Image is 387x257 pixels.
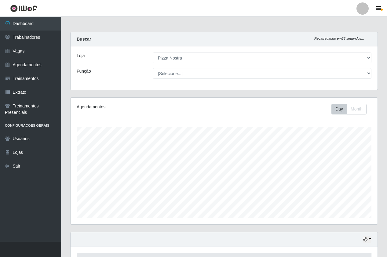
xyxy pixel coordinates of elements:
[331,104,371,114] div: Toolbar with button groups
[314,37,364,40] i: Recarregando em 28 segundos...
[77,104,194,110] div: Agendamentos
[77,37,91,42] strong: Buscar
[331,104,367,114] div: First group
[331,104,347,114] button: Day
[10,5,37,12] img: CoreUI Logo
[77,68,91,74] label: Função
[347,104,367,114] button: Month
[77,52,85,59] label: Loja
